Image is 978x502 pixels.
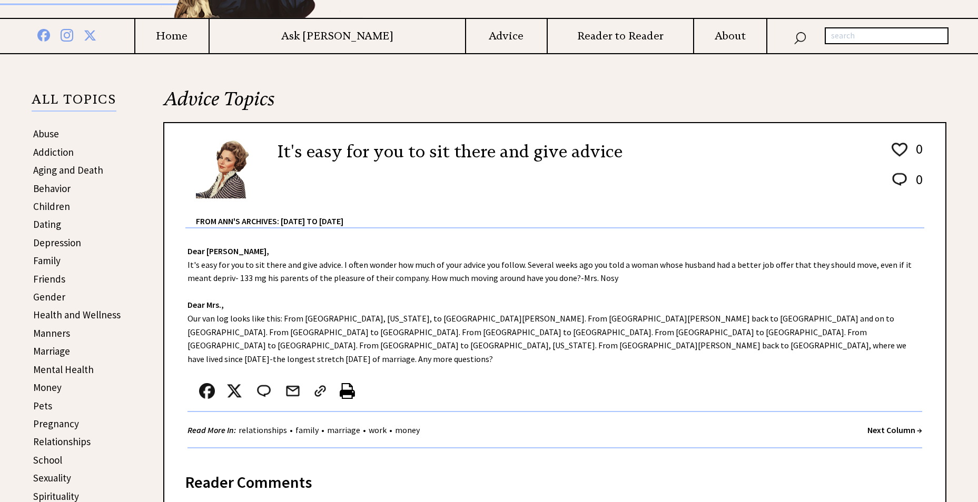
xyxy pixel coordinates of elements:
a: Next Column → [867,425,922,435]
a: Gender [33,290,65,303]
a: family [293,425,321,435]
div: • • • • [187,424,422,437]
img: facebook.png [199,383,215,399]
strong: Dear Mrs., [187,299,224,310]
img: facebook%20blue.png [37,27,50,42]
h2: It's easy for you to sit there and give advice [278,139,623,164]
a: Relationships [33,435,91,448]
img: Ann6%20v2%20small.png [196,139,262,198]
a: School [33,454,62,466]
img: search_nav.png [794,29,806,45]
a: money [392,425,422,435]
a: Money [33,381,62,394]
a: Friends [33,273,65,285]
div: Reader Comments [185,471,924,488]
img: x_small.png [226,383,242,399]
a: Depression [33,236,81,249]
p: ALL TOPICS [32,94,116,112]
img: mail.png [285,383,301,399]
a: Sexuality [33,471,71,484]
a: relationships [236,425,290,435]
td: 0 [911,140,923,169]
a: Ask [PERSON_NAME] [210,29,465,43]
a: Dating [33,218,61,230]
img: message_round%202.png [255,383,273,399]
a: Aging and Death [33,164,103,176]
img: instagram%20blue.png [61,27,73,42]
a: Abuse [33,127,59,140]
a: Advice [466,29,547,43]
strong: Read More In: [187,425,236,435]
a: Pets [33,399,52,412]
img: x%20blue.png [84,27,96,42]
a: Addiction [33,146,74,158]
a: Manners [33,327,70,339]
a: Reader to Reader [548,29,694,43]
img: heart_outline%201.png [890,140,909,159]
img: message_round%202.png [890,171,909,188]
input: search [825,27,949,44]
a: About [694,29,766,43]
img: printer%20icon.png [340,383,355,399]
a: Mental Health [33,363,94,376]
strong: Dear [PERSON_NAME], [187,246,269,256]
img: link_02.png [312,383,328,399]
div: It's easy for you to sit there and give advice. I often wonder how much of your advice you follow... [164,228,945,459]
a: marriage [324,425,363,435]
div: From Ann's Archives: [DATE] to [DATE] [196,199,924,227]
a: Marriage [33,345,70,357]
a: Behavior [33,182,71,195]
a: Home [135,29,209,43]
a: Pregnancy [33,417,79,430]
td: 0 [911,170,923,198]
h2: Advice Topics [163,86,946,122]
a: Health and Wellness [33,308,121,321]
a: Children [33,200,70,213]
a: Family [33,254,61,267]
a: work [366,425,389,435]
